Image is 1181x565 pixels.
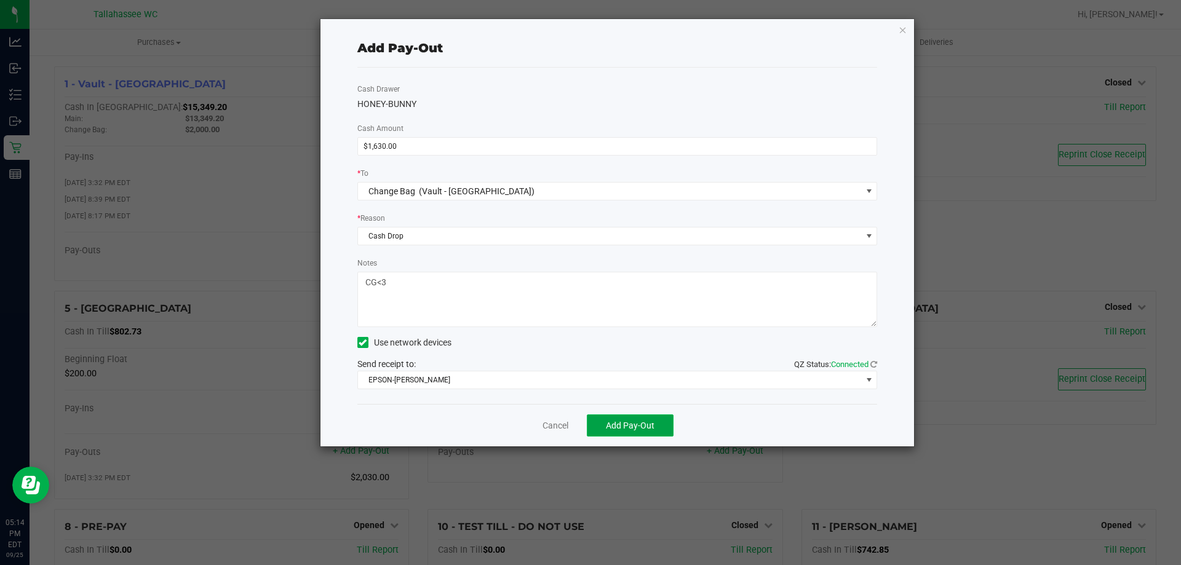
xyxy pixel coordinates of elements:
[368,186,415,196] span: Change Bag
[357,84,400,95] label: Cash Drawer
[606,421,654,430] span: Add Pay-Out
[357,39,443,57] div: Add Pay-Out
[358,227,862,245] span: Cash Drop
[794,360,877,369] span: QZ Status:
[12,467,49,504] iframe: Resource center
[587,414,674,437] button: Add Pay-Out
[357,359,416,369] span: Send receipt to:
[357,336,451,349] label: Use network devices
[357,213,385,224] label: Reason
[831,360,869,369] span: Connected
[357,98,878,111] div: HONEY-BUNNY
[358,371,862,389] span: EPSON-[PERSON_NAME]
[543,419,568,432] a: Cancel
[419,186,535,196] span: (Vault - [GEOGRAPHIC_DATA])
[357,168,368,179] label: To
[357,258,377,269] label: Notes
[357,124,404,133] span: Cash Amount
